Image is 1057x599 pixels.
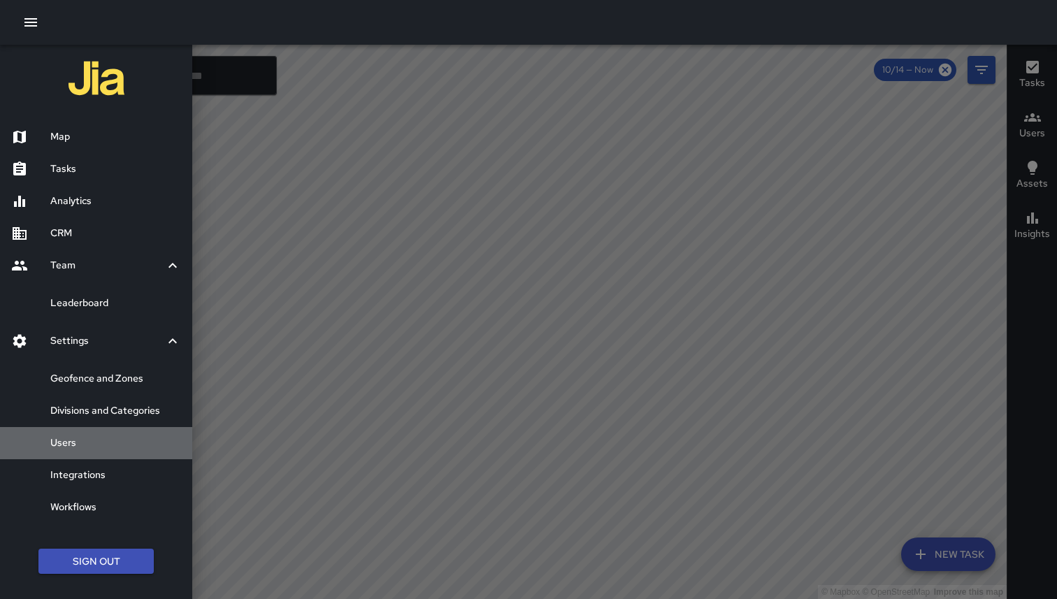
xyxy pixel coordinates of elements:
[50,500,181,515] h6: Workflows
[50,333,164,349] h6: Settings
[50,258,164,273] h6: Team
[50,371,181,387] h6: Geofence and Zones
[50,194,181,209] h6: Analytics
[69,50,124,106] img: jia-logo
[50,129,181,145] h6: Map
[50,435,181,451] h6: Users
[50,403,181,419] h6: Divisions and Categories
[50,296,181,311] h6: Leaderboard
[50,226,181,241] h6: CRM
[50,161,181,177] h6: Tasks
[50,468,181,483] h6: Integrations
[38,549,154,575] button: Sign Out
